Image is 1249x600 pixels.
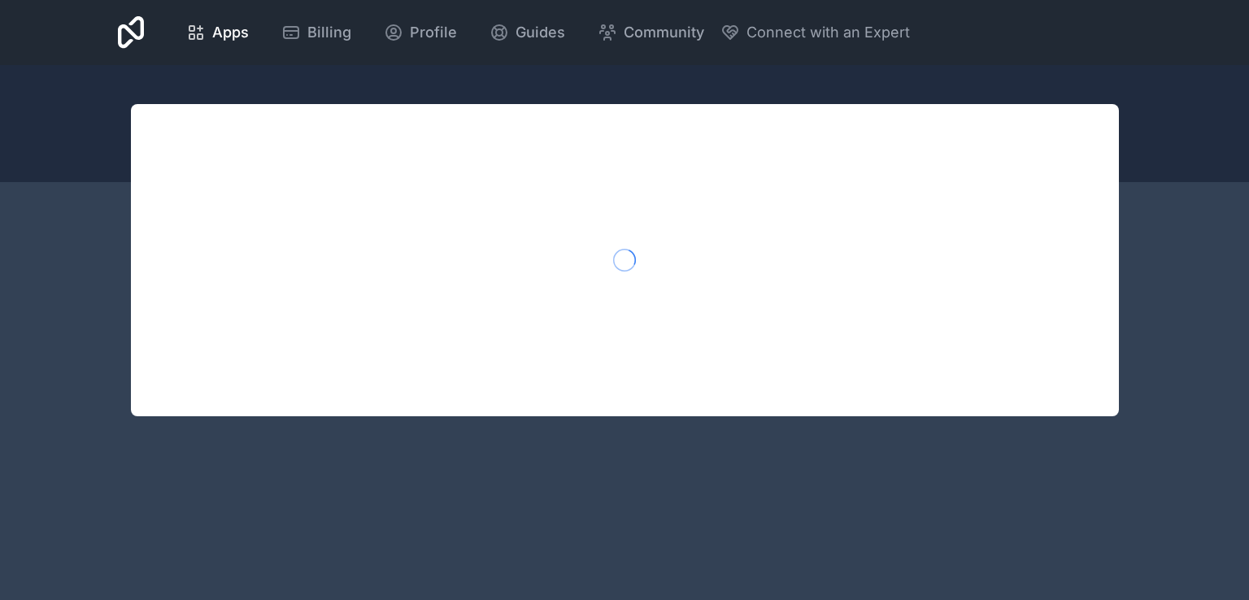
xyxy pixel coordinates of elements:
[173,15,262,50] a: Apps
[477,15,578,50] a: Guides
[212,21,249,44] span: Apps
[268,15,364,50] a: Billing
[720,21,910,44] button: Connect with an Expert
[746,21,910,44] span: Connect with an Expert
[371,15,470,50] a: Profile
[585,15,717,50] a: Community
[516,21,565,44] span: Guides
[410,21,457,44] span: Profile
[624,21,704,44] span: Community
[307,21,351,44] span: Billing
